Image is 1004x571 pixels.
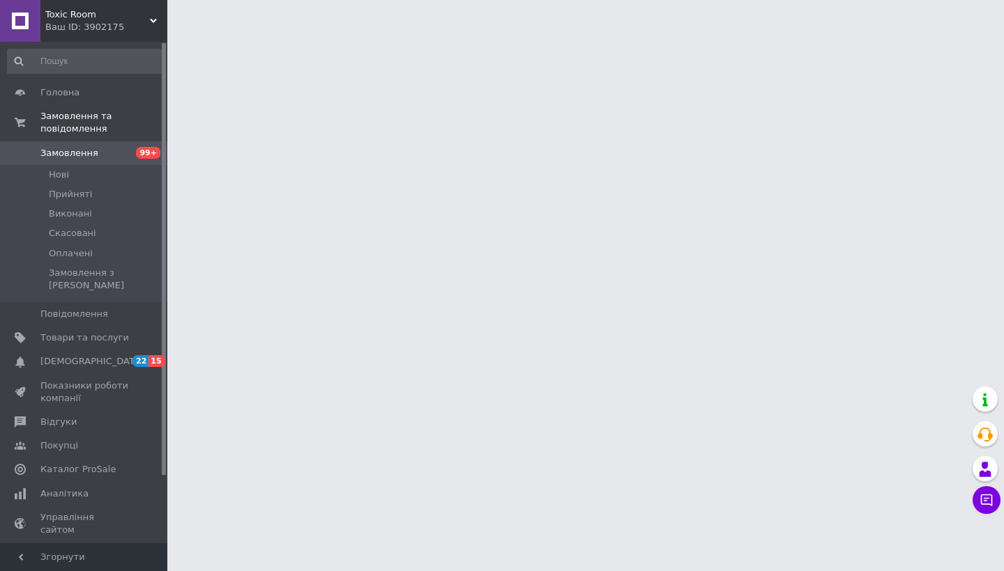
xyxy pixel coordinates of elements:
[40,308,108,320] span: Повідомлення
[7,49,165,74] input: Пошук
[45,21,167,33] div: Ваш ID: 3902175
[149,355,165,367] span: 15
[49,208,92,220] span: Виконані
[49,169,69,181] span: Нові
[49,267,163,292] span: Замовлення з [PERSON_NAME]
[49,188,92,201] span: Прийняті
[40,147,98,159] span: Замовлення
[40,439,78,452] span: Покупці
[40,463,116,476] span: Каталог ProSale
[973,486,1001,514] button: Чат з покупцем
[40,355,144,368] span: [DEMOGRAPHIC_DATA]
[40,380,129,405] span: Показники роботи компанії
[40,110,167,135] span: Замовлення та повідомлення
[40,331,129,344] span: Товари та послуги
[49,227,96,240] span: Скасовані
[40,86,79,99] span: Головна
[40,487,89,500] span: Аналітика
[40,511,129,536] span: Управління сайтом
[49,247,93,260] span: Оплачені
[132,355,149,367] span: 22
[136,147,160,159] span: 99+
[40,416,77,428] span: Відгуки
[45,8,150,21] span: Toxic Room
